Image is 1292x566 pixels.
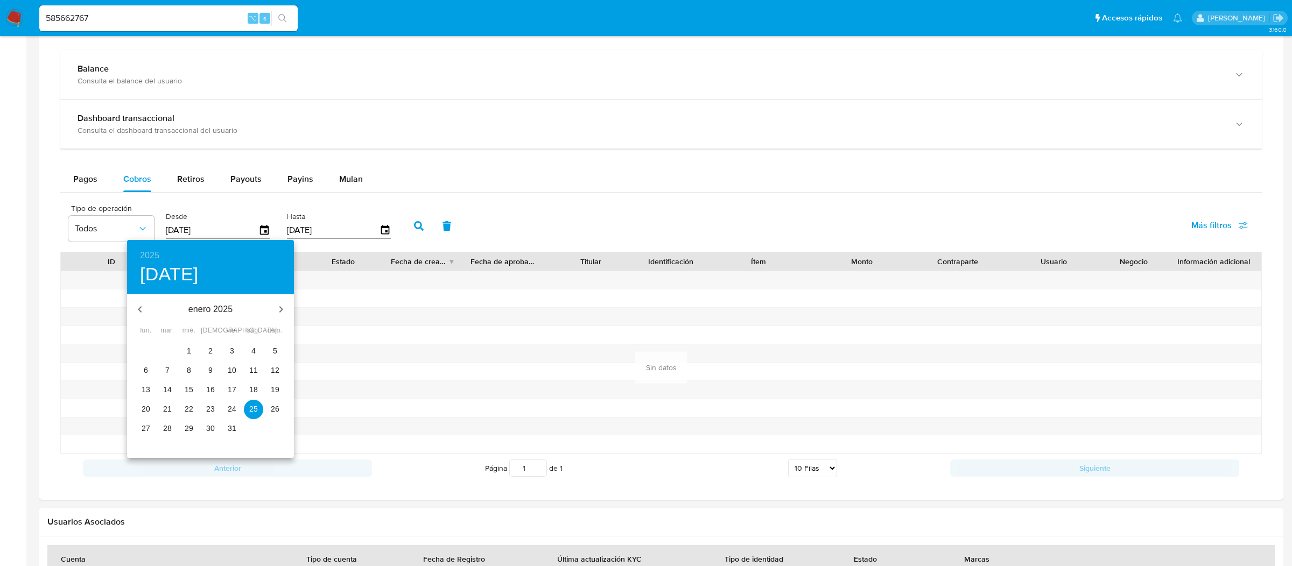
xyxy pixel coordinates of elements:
[153,303,268,316] p: enero 2025
[206,423,215,434] p: 30
[140,263,199,286] button: [DATE]
[136,419,156,438] button: 27
[206,404,215,414] p: 23
[222,419,242,438] button: 31
[208,345,213,356] p: 2
[222,326,242,336] span: vie.
[273,345,277,356] p: 5
[187,345,191,356] p: 1
[185,404,193,414] p: 22
[185,423,193,434] p: 29
[201,380,220,400] button: 16
[187,365,191,376] p: 8
[222,400,242,419] button: 24
[228,384,236,395] p: 17
[201,342,220,361] button: 2
[265,361,285,380] button: 12
[136,361,156,380] button: 6
[163,404,172,414] p: 21
[251,345,256,356] p: 4
[271,384,279,395] p: 19
[244,361,263,380] button: 11
[249,404,258,414] p: 25
[136,400,156,419] button: 20
[265,400,285,419] button: 26
[201,361,220,380] button: 9
[179,400,199,419] button: 22
[228,423,236,434] p: 31
[208,365,213,376] p: 9
[163,384,172,395] p: 14
[163,423,172,434] p: 28
[158,361,177,380] button: 7
[158,419,177,438] button: 28
[179,326,199,336] span: mié.
[136,326,156,336] span: lun.
[271,404,279,414] p: 26
[140,248,159,263] button: 2025
[249,384,258,395] p: 18
[136,380,156,400] button: 13
[244,400,263,419] button: 25
[179,361,199,380] button: 8
[222,361,242,380] button: 10
[265,326,285,336] span: dom.
[144,365,148,376] p: 6
[265,380,285,400] button: 19
[142,404,150,414] p: 20
[228,404,236,414] p: 24
[158,380,177,400] button: 14
[158,326,177,336] span: mar.
[230,345,234,356] p: 3
[185,384,193,395] p: 15
[179,419,199,438] button: 29
[179,342,199,361] button: 1
[206,384,215,395] p: 16
[244,342,263,361] button: 4
[265,342,285,361] button: 5
[142,423,150,434] p: 27
[249,365,258,376] p: 11
[222,380,242,400] button: 17
[244,326,263,336] span: sáb.
[165,365,170,376] p: 7
[271,365,279,376] p: 12
[142,384,150,395] p: 13
[158,400,177,419] button: 21
[244,380,263,400] button: 18
[228,365,236,376] p: 10
[222,342,242,361] button: 3
[179,380,199,400] button: 15
[201,419,220,438] button: 30
[201,326,220,336] span: [DEMOGRAPHIC_DATA].
[201,400,220,419] button: 23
